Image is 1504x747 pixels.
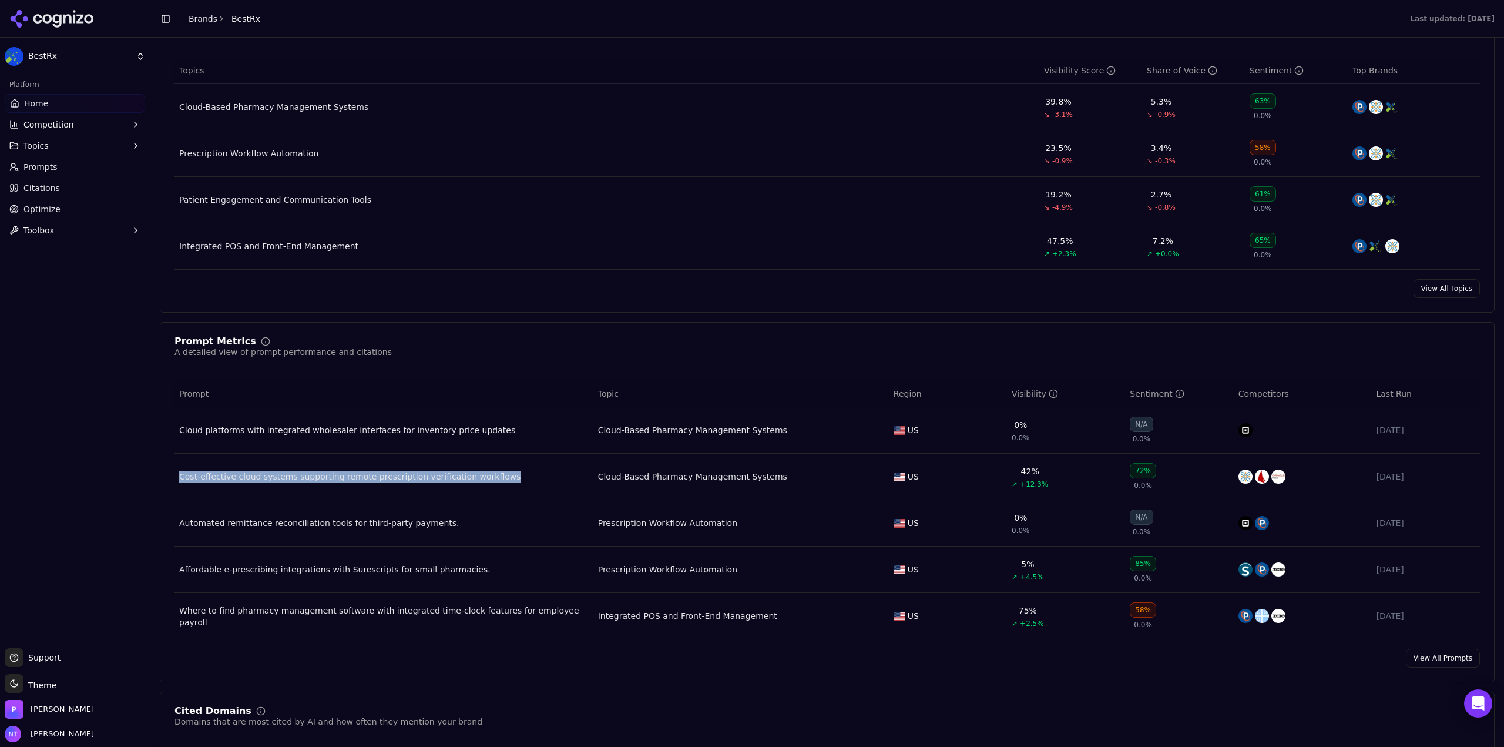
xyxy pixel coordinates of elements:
[1155,249,1179,259] span: +0.0%
[179,194,371,206] a: Patient Engagement and Communication Tools
[1155,156,1176,166] span: -0.3%
[1045,142,1071,154] div: 23.5%
[179,471,589,483] div: Cost-effective cloud systems supporting remote prescription verification workflows
[5,700,94,719] button: Open organization switcher
[5,94,145,113] a: Home
[1255,562,1269,577] img: pioneerrx
[908,564,919,575] span: US
[5,179,145,197] a: Citations
[1147,110,1153,119] span: ↘
[174,346,392,358] div: A detailed view of prompt performance and citations
[5,5,172,15] p: Analytics Inspector 1.7.0
[1348,58,1480,84] th: Top Brands
[1130,417,1153,432] div: N/A
[1130,602,1156,618] div: 58%
[1012,480,1018,489] span: ↗
[1385,193,1399,207] img: bestrx
[1142,58,1245,84] th: shareOfVoice
[908,610,919,622] span: US
[28,51,131,62] span: BestRx
[179,605,589,628] a: Where to find pharmacy management software with integrated time-clock features for employee payroll
[1254,158,1272,167] span: 0.0%
[1134,481,1152,490] span: 0.0%
[1352,239,1367,253] img: pioneerrx
[179,564,589,575] a: Affordable e-prescribing integrations with Surescripts for small pharmacies.
[598,424,787,436] a: Cloud-Based Pharmacy Management Systems
[1130,556,1156,571] div: 85%
[174,58,1039,84] th: Topics
[31,704,94,715] span: Perrill
[1052,203,1073,212] span: -4.9%
[1130,388,1184,400] div: Sentiment
[1151,96,1172,108] div: 5.3%
[1414,279,1480,298] a: View All Topics
[5,75,145,94] div: Platform
[5,158,145,176] a: Prompts
[1045,96,1071,108] div: 39.8%
[23,161,58,173] span: Prompts
[894,426,905,435] img: US flag
[23,140,49,152] span: Topics
[1044,249,1050,259] span: ↗
[1250,65,1304,76] div: Sentiment
[908,517,919,529] span: US
[1376,471,1475,483] div: [DATE]
[1044,156,1050,166] span: ↘
[179,517,589,529] div: Automated remittance reconciliation tools for third-party payments.
[1052,249,1076,259] span: +2.3%
[1012,572,1018,582] span: ↗
[5,66,72,76] abbr: Enabling validation will send analytics events to the Bazaarvoice validation service. If an event...
[174,381,593,407] th: Prompt
[1352,146,1367,160] img: pioneerrx
[5,726,21,742] img: Nate Tower
[1250,140,1276,155] div: 58%
[1385,239,1399,253] img: primerx
[598,610,777,622] a: Integrated POS and Front-End Management
[1147,249,1153,259] span: ↗
[1369,146,1383,160] img: primerx
[1385,146,1399,160] img: bestrx
[23,225,55,236] span: Toolbox
[598,564,737,575] a: Prescription Workflow Automation
[1147,203,1153,212] span: ↘
[1012,619,1018,628] span: ↗
[1376,517,1475,529] div: [DATE]
[179,65,204,76] span: Topics
[1153,235,1174,247] div: 7.2%
[593,381,889,407] th: Topic
[1147,156,1153,166] span: ↘
[189,14,217,24] a: Brands
[24,98,48,109] span: Home
[598,471,787,483] a: Cloud-Based Pharmacy Management Systems
[1271,470,1285,484] img: cerner
[1021,465,1039,477] div: 42%
[1014,512,1027,524] div: 0%
[1012,433,1030,443] span: 0.0%
[1039,58,1142,84] th: visibilityScore
[1254,250,1272,260] span: 0.0%
[1369,193,1383,207] img: primerx
[1250,233,1276,248] div: 65%
[1012,388,1058,400] div: Visibility
[889,381,1007,407] th: Region
[1352,100,1367,114] img: pioneerrx
[1255,516,1269,530] img: pioneerrx
[1376,388,1411,400] span: Last Run
[1020,480,1048,489] span: +12.3%
[908,471,919,483] span: US
[598,388,619,400] span: Topic
[1464,689,1492,718] div: Open Intercom Messenger
[179,424,589,436] a: Cloud platforms with integrated wholesaler interfaces for inventory price updates
[1052,156,1073,166] span: -0.9%
[1155,110,1176,119] span: -0.9%
[1234,381,1372,407] th: Competitors
[894,519,905,528] img: US flag
[179,240,358,252] a: Integrated POS and Front-End Management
